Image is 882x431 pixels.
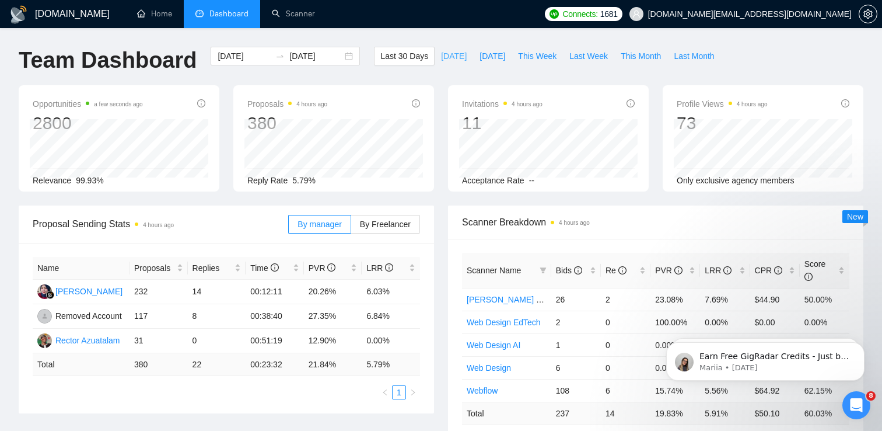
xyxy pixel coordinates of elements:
a: homeHome [137,9,172,19]
span: 8 [866,391,876,401]
span: Last Week [569,50,608,62]
button: [DATE] [473,47,512,65]
span: -- [529,176,534,185]
span: Bids [556,266,582,275]
td: 00:23:32 [246,353,304,376]
td: 6 [601,379,650,402]
td: 20.26% [304,280,362,304]
span: info-circle [197,99,205,107]
button: Last Month [667,47,720,65]
span: [DATE] [441,50,467,62]
td: 6.84% [362,304,420,329]
td: Total [33,353,129,376]
a: RH[PERSON_NAME] [37,286,123,296]
button: [DATE] [435,47,473,65]
td: 117 [129,304,188,329]
td: 0.00% [800,311,849,333]
td: 12.90% [304,329,362,353]
button: This Week [512,47,563,65]
li: Next Page [406,385,420,399]
td: 100.00% [650,311,700,333]
td: 6 [551,356,601,379]
span: filter [540,267,547,274]
span: info-circle [574,266,582,274]
td: 23.08% [650,288,700,311]
td: 27.35% [304,304,362,329]
span: left [381,389,388,396]
span: Score [804,259,826,281]
img: RA [37,309,52,324]
span: setting [859,9,877,19]
a: searchScanner [272,9,315,19]
img: RH [37,284,52,299]
span: to [275,51,285,61]
td: 60.03 % [800,402,849,425]
time: 4 hours ago [559,220,590,226]
span: dashboard [195,9,204,18]
span: info-circle [327,263,335,272]
time: 4 hours ago [296,101,327,107]
span: CPR [755,266,782,275]
span: Dashboard [209,9,249,19]
td: 21.84 % [304,353,362,376]
span: info-circle [618,266,626,274]
span: Proposals [247,97,327,111]
span: By Freelancer [360,220,411,229]
a: Web Design EdTech [467,318,541,327]
td: 31 [129,329,188,353]
button: Last 30 Days [374,47,435,65]
td: 19.83 % [650,402,700,425]
td: 5.79 % [362,353,420,376]
td: 00:51:19 [246,329,304,353]
span: swap-right [275,51,285,61]
button: This Month [614,47,667,65]
img: gigradar-bm.png [46,291,54,299]
span: info-circle [841,99,849,107]
td: 0 [601,333,650,356]
td: 14 [188,280,246,304]
span: PVR [655,266,682,275]
a: Web Design AI [467,340,520,350]
span: user [632,10,640,18]
span: 5.79% [292,176,316,185]
li: 1 [392,385,406,399]
td: 2 [551,311,601,333]
span: Acceptance Rate [462,176,524,185]
input: Start date [218,50,271,62]
td: 22 [188,353,246,376]
td: 380 [129,353,188,376]
button: left [378,385,392,399]
span: right [409,389,416,396]
div: 11 [462,112,542,134]
span: 99.93% [76,176,103,185]
td: 0 [601,356,650,379]
span: info-circle [626,99,635,107]
span: Only exclusive agency members [677,176,794,185]
span: [DATE] [480,50,505,62]
span: Re [605,266,626,275]
button: Last Week [563,47,614,65]
span: info-circle [723,266,731,274]
span: Connects: [562,8,597,20]
time: 4 hours ago [143,222,174,228]
td: 5.91 % [700,402,750,425]
h1: Team Dashboard [19,47,197,74]
div: Removed Account [55,310,122,322]
td: 6.03% [362,280,420,304]
button: setting [859,5,877,23]
a: Web Design [467,363,511,373]
td: $0.00 [750,311,800,333]
span: New [847,212,863,221]
span: Replies [192,262,233,274]
div: [PERSON_NAME] [55,285,123,298]
time: a few seconds ago [94,101,142,107]
span: Profile Views [677,97,768,111]
td: 0 [601,311,650,333]
td: 237 [551,402,601,425]
td: 232 [129,280,188,304]
span: info-circle [271,263,279,272]
span: info-circle [674,266,682,274]
a: RARector Azuatalam [37,335,120,345]
div: Rector Azuatalam [55,334,120,347]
